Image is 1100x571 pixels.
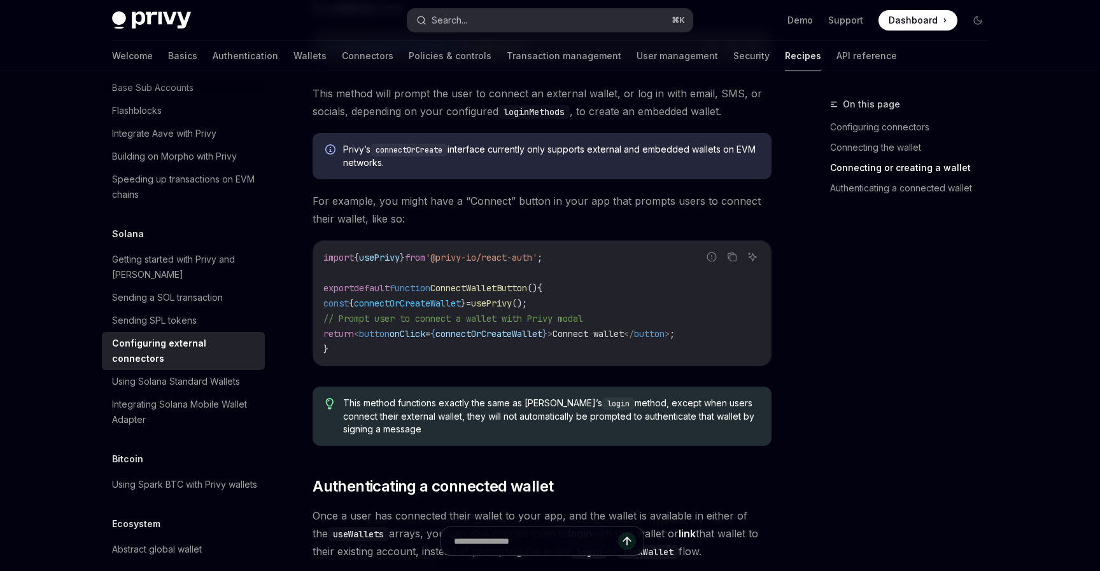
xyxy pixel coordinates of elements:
span: import [323,252,354,263]
a: Flashblocks [102,99,265,122]
span: usePrivy [471,298,512,309]
a: Integrating Solana Mobile Wallet Adapter [102,393,265,431]
div: Sending a SOL transaction [112,290,223,305]
div: Abstract global wallet [112,542,202,557]
span: (); [512,298,527,309]
a: Basics [168,41,197,71]
span: Dashboard [889,14,938,27]
input: Ask a question... [454,527,618,555]
div: Speeding up transactions on EVM chains [112,172,257,202]
a: Building on Morpho with Privy [102,145,265,168]
h5: Solana [112,226,144,242]
span: } [400,252,405,263]
a: Sending a SOL transaction [102,286,265,309]
div: Integrating Solana Mobile Wallet Adapter [112,397,257,427]
a: Support [828,14,863,27]
a: Security [733,41,770,71]
span: '@privy-io/react-auth' [425,252,537,263]
div: Using Spark BTC with Privy wallets [112,477,257,492]
a: Configuring external connectors [102,332,265,370]
span: ConnectWalletButton [430,282,527,294]
a: API reference [836,41,897,71]
span: } [542,328,547,340]
a: Connecting or creating a wallet [830,158,998,178]
code: login [602,397,635,410]
a: Configuring connectors [830,117,998,137]
a: Authentication [213,41,278,71]
button: Report incorrect code [703,249,720,265]
span: onClick [390,328,425,340]
span: ; [670,328,675,340]
a: User management [637,41,718,71]
svg: Tip [325,398,334,409]
span: connectOrCreateWallet [435,328,542,340]
span: button [634,328,665,340]
span: = [425,328,430,340]
span: Once a user has connected their wallet to your app, and the wallet is available in either of the ... [313,507,772,560]
span: This method functions exactly the same as [PERSON_NAME]’s method, except when users connect their... [343,397,759,436]
span: // Prompt user to connect a wallet with Privy modal [323,313,583,324]
div: Using Solana Standard Wallets [112,374,240,389]
a: Connecting the wallet [830,137,998,158]
h5: Bitcoin [112,451,143,467]
a: Connectors [342,41,393,71]
span: ; [537,252,542,263]
span: { [354,252,359,263]
div: Building on Morpho with Privy [112,149,237,164]
button: Ask AI [744,249,761,265]
div: Getting started with Privy and [PERSON_NAME] [112,252,257,282]
a: Wallets [293,41,327,71]
span: ⌘ K [672,15,685,25]
button: Toggle dark mode [968,10,988,31]
button: Search...⌘K [407,9,693,32]
img: dark logo [112,11,191,29]
span: For example, you might have a “Connect” button in your app that prompts users to connect their wa... [313,192,772,228]
span: function [390,282,430,294]
span: return [323,328,354,340]
span: Privy’s interface currently only supports external and embedded wallets on EVM networks. [343,143,759,169]
button: Copy the contents from the code block [724,249,740,265]
div: Sending SPL tokens [112,313,197,328]
span: () [527,282,537,294]
div: Configuring external connectors [112,336,257,366]
a: Authenticating a connected wallet [830,178,998,198]
span: export [323,282,354,294]
div: Search... [432,13,467,28]
a: Policies & controls [409,41,491,71]
a: Dashboard [878,10,957,31]
a: Using Spark BTC with Privy wallets [102,473,265,496]
a: Recipes [785,41,821,71]
div: Flashblocks [112,103,162,118]
button: Send message [618,532,636,550]
a: Transaction management [507,41,621,71]
span: > [547,328,553,340]
a: Welcome [112,41,153,71]
span: On this page [843,97,900,112]
span: default [354,282,390,294]
span: Connect wallet [553,328,624,340]
span: } [461,298,466,309]
code: connectOrCreate [370,144,448,156]
a: Demo [787,14,813,27]
svg: Info [325,144,338,157]
span: = [466,298,471,309]
a: Sending SPL tokens [102,309,265,332]
code: loginMethods [498,105,570,119]
a: Getting started with Privy and [PERSON_NAME] [102,248,265,286]
span: { [430,328,435,340]
a: Integrate Aave with Privy [102,122,265,145]
span: Authenticating a connected wallet [313,476,553,497]
h5: Ecosystem [112,516,160,532]
span: from [405,252,425,263]
span: const [323,298,349,309]
span: { [349,298,354,309]
a: Abstract global wallet [102,538,265,561]
span: < [354,328,359,340]
a: Speeding up transactions on EVM chains [102,168,265,206]
span: connectOrCreateWallet [354,298,461,309]
span: </ [624,328,634,340]
span: button [359,328,390,340]
span: > [665,328,670,340]
span: This method will prompt the user to connect an external wallet, or log in with email, SMS, or soc... [313,85,772,120]
div: Integrate Aave with Privy [112,126,216,141]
